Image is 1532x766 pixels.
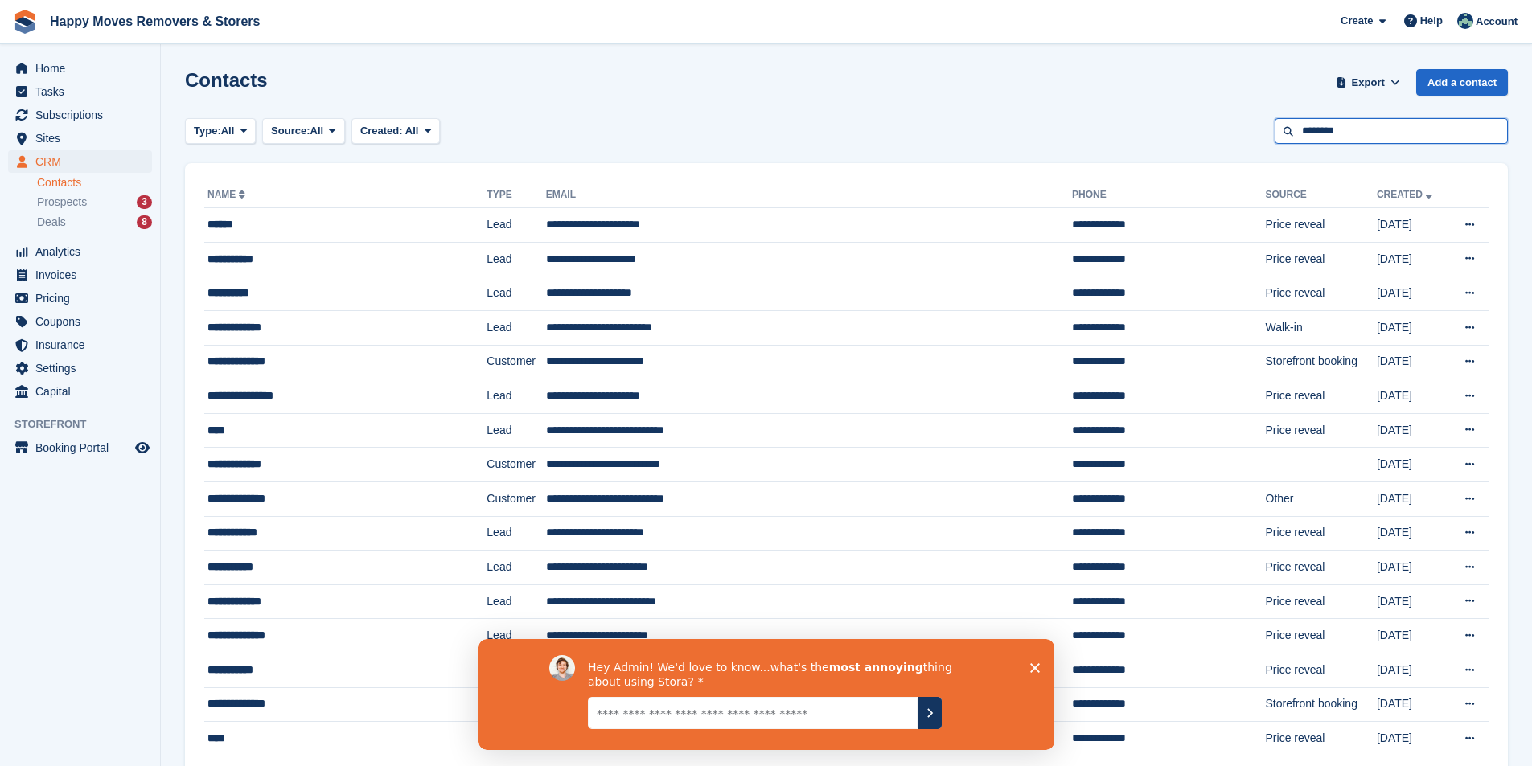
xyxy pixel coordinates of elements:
a: menu [8,240,152,263]
span: Sites [35,127,132,150]
td: Lead [487,413,545,448]
td: Lead [487,379,545,414]
td: Price reveal [1266,413,1377,448]
a: Contacts [37,175,152,190]
span: Prospects [37,195,87,210]
td: Price reveal [1266,379,1377,414]
td: Price reveal [1266,551,1377,585]
td: Lead [487,619,545,653]
span: Type: [194,123,221,139]
span: Tasks [35,80,132,103]
td: [DATE] [1377,584,1448,619]
a: menu [8,334,152,356]
a: Happy Moves Removers & Storers [43,8,266,35]
span: Export [1352,75,1385,91]
span: Help [1420,13,1443,29]
td: Customer [487,345,545,379]
a: Prospects 3 [37,194,152,211]
h1: Contacts [185,69,268,91]
td: Price reveal [1266,516,1377,551]
span: Subscriptions [35,104,132,126]
button: Type: All [185,118,256,145]
td: Storefront booking [1266,345,1377,379]
td: [DATE] [1377,413,1448,448]
span: Created: [360,125,403,137]
a: Add a contact [1416,69,1508,96]
a: menu [8,80,152,103]
td: Lead [487,584,545,619]
td: [DATE] [1377,310,1448,345]
span: Account [1476,14,1518,30]
td: [DATE] [1377,208,1448,243]
td: Lead [487,208,545,243]
td: [DATE] [1377,722,1448,756]
td: Storefront booking [1266,687,1377,722]
td: Price reveal [1266,653,1377,687]
span: Coupons [35,310,132,333]
a: menu [8,436,152,459]
td: Lead [487,276,545,311]
a: menu [8,104,152,126]
span: Deals [37,215,66,230]
td: [DATE] [1377,481,1448,516]
div: 8 [137,215,152,229]
th: Source [1266,182,1377,208]
a: menu [8,380,152,403]
td: Lead [487,310,545,345]
td: [DATE] [1377,653,1448,687]
span: Home [35,57,132,80]
td: Price reveal [1266,584,1377,619]
span: Analytics [35,240,132,263]
a: menu [8,57,152,80]
td: Lead [487,242,545,276]
td: Customer [487,481,545,516]
th: Email [546,182,1072,208]
td: Price reveal [1266,619,1377,653]
a: menu [8,357,152,379]
td: [DATE] [1377,516,1448,551]
span: Source: [271,123,310,139]
a: menu [8,264,152,286]
th: Type [487,182,545,208]
span: All [310,123,324,139]
a: Created [1377,189,1435,200]
td: Price reveal [1266,276,1377,311]
td: Price reveal [1266,722,1377,756]
button: Export [1333,69,1403,96]
a: menu [8,310,152,333]
td: Walk-in [1266,310,1377,345]
span: Create [1341,13,1373,29]
span: All [405,125,419,137]
td: Lead [487,551,545,585]
a: Preview store [133,438,152,457]
td: Customer [487,448,545,482]
a: Deals 8 [37,214,152,231]
a: Name [207,189,248,200]
td: [DATE] [1377,687,1448,722]
td: [DATE] [1377,619,1448,653]
span: Booking Portal [35,436,132,459]
td: Price reveal [1266,208,1377,243]
td: Other [1266,481,1377,516]
span: Settings [35,357,132,379]
span: Capital [35,380,132,403]
span: Storefront [14,416,160,432]
span: Invoices [35,264,132,286]
button: Created: All [351,118,440,145]
a: menu [8,150,152,173]
a: menu [8,287,152,309]
td: [DATE] [1377,345,1448,379]
span: Pricing [35,287,132,309]
th: Phone [1072,182,1265,208]
button: Source: All [262,118,345,145]
td: [DATE] [1377,551,1448,585]
td: [DATE] [1377,448,1448,482]
a: menu [8,127,152,150]
td: [DATE] [1377,379,1448,414]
